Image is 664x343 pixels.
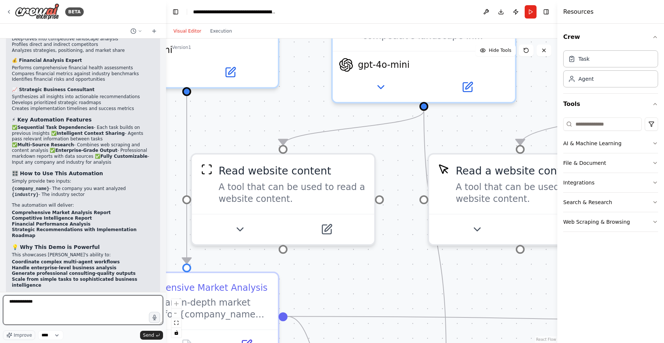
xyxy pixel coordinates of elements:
[193,8,276,16] nav: breadcrumb
[121,44,173,56] span: gpt-4o-mini
[149,312,160,323] button: Click to speak your automation idea
[12,42,154,48] li: Profiles direct and indirect competitors
[125,297,269,320] div: Conduct an in-depth market analysis for {company_name} operating in the {industry} sector. Resear...
[125,282,268,294] div: Comprehensive Market Analysis
[563,27,658,47] button: Crew
[201,163,213,175] img: ScrapeWebsiteTool
[563,7,594,16] h4: Resources
[12,265,116,270] strong: Handle enterprise-level business analysis
[170,7,181,17] button: Hide left sidebar
[12,252,154,258] p: This showcases [PERSON_NAME]'s ability to:
[148,27,160,36] button: Start a new chat
[172,299,181,337] div: React Flow controls
[3,330,35,340] button: Improve
[12,65,154,71] li: Performs comprehensive financial health assessments
[563,193,658,212] button: Search & Research
[12,227,136,238] strong: Strategic Recommendations with Implementation Roadmap
[12,170,103,176] strong: 🎛️ How to Use This Automation
[12,179,154,184] p: Simply provide two inputs:
[563,153,658,173] button: File & Document
[12,94,154,100] li: Synthesizes all insights into actionable recommendations
[172,318,181,328] button: fit view
[358,59,410,71] span: gpt-4o-mini
[127,27,145,36] button: Switch to previous chat
[12,58,82,63] strong: 💰 Financial Analysis Expert
[522,220,605,238] button: Open in side panel
[12,271,136,276] strong: Generate professional consulting-quality outputs
[17,142,74,147] strong: Multi-Source Research
[285,220,368,238] button: Open in side panel
[12,100,154,106] li: Develops prioritized strategic roadmaps
[100,154,147,159] strong: Fully Customizable
[140,331,163,340] button: Send
[425,78,509,96] button: Open in side panel
[12,117,92,123] strong: ⚡ Key Automation Features
[14,332,32,338] span: Improve
[12,125,154,165] p: ✅ - Each task builds on previous insights ✅ - Agents pass relevant information between tasks ✅ - ...
[12,77,154,83] li: Identifies financial risks and opportunities
[206,27,236,36] button: Execution
[563,134,658,153] button: AI & Machine Learning
[172,44,191,50] div: Version 1
[12,48,154,54] li: Analyzes strategies, positioning, and market share
[438,163,450,175] img: ScrapeElementFromWebsiteTool
[12,216,92,221] strong: Competitive Intelligence Report
[219,181,365,205] div: A tool that can be used to read a website content.
[12,222,90,227] strong: Financial Performance Analysis
[172,309,181,318] button: zoom out
[563,212,658,232] button: Web Scraping & Browsing
[55,148,117,153] strong: Enterprise-Grade Output
[475,44,516,56] button: Hide Tools
[12,71,154,77] li: Compares financial metrics against industry benchmarks
[12,210,111,215] strong: Comprehensive Market Analysis Report
[563,94,658,114] button: Tools
[12,244,100,250] strong: 💡 Why This Demo is Powerful
[276,111,431,145] g: Edge from 3866451b-59d3-44d4-a277-93a9176cdcc5 to a1bb7db2-d98b-4c82-b710-538bb8768b50
[563,47,658,93] div: Crew
[456,181,602,205] div: A tool that can be used to read a website content.
[65,7,84,16] div: BETA
[578,75,594,83] div: Agent
[563,114,658,238] div: Tools
[15,3,59,20] img: Logo
[188,63,272,81] button: Open in side panel
[428,153,613,246] div: ScrapeElementFromWebsiteToolRead a website contentA tool that can be used to read a website content.
[219,163,331,178] div: Read website content
[12,192,154,198] li: - The industry sector
[541,7,551,17] button: Hide right sidebar
[12,277,137,288] strong: Scale from simple tasks to sophisticated business intelligence
[12,259,120,264] strong: Coordinate complex multi-agent workflows
[12,203,154,209] p: The automation will deliver:
[563,173,658,192] button: Integrations
[12,36,154,42] li: Deep-dives into competitive landscape analysis
[17,125,94,130] strong: Sequential Task Dependencies
[12,106,154,112] li: Creates implementation timelines and success metrics
[172,328,181,337] button: toggle interactivity
[12,192,39,197] code: {industry}
[12,186,49,192] code: {company_name}
[143,332,154,338] span: Send
[456,163,578,178] div: Read a website content
[12,186,154,192] li: - The company you want analyzed
[536,337,556,342] a: React Flow attribution
[578,55,590,63] div: Task
[362,18,506,42] div: Analyze {company_name}'s competitive landscape in {industry}, identifying direct and indirect com...
[489,47,511,53] span: Hide Tools
[57,131,125,136] strong: Intelligent Context Sharing
[179,96,194,263] g: Edge from 2f439875-bf12-49b0-b051-bfd947943716 to 381d1059-a728-4880-9022-7a9ce9f5cfc1
[12,87,94,92] strong: 📈 Strategic Business Consultant
[169,27,206,36] button: Visual Editor
[190,153,376,246] div: ScrapeWebsiteToolRead website contentA tool that can be used to read a website content.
